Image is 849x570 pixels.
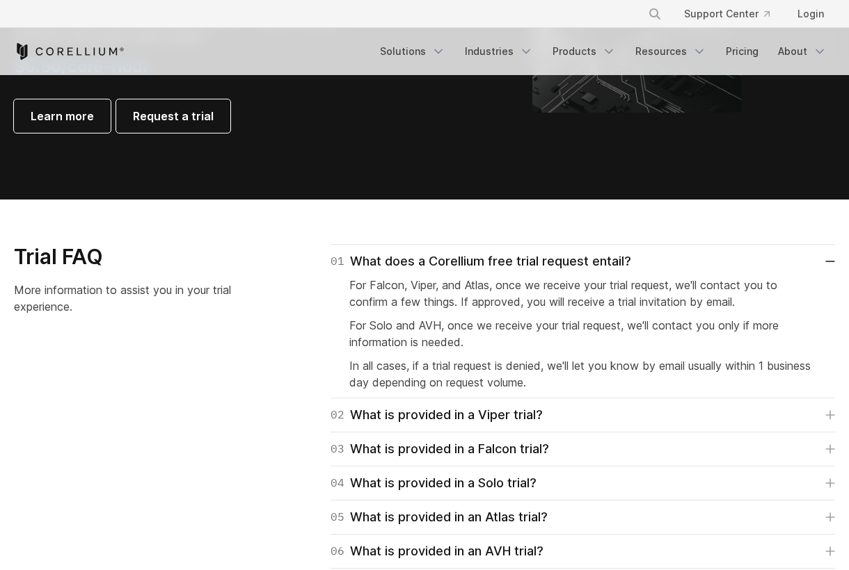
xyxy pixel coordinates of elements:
[786,1,835,26] a: Login
[331,405,835,425] a: 02What is provided in a Viper trial?
[14,43,125,60] a: Corellium Home
[14,244,250,270] h3: Trial FAQ
[770,39,835,64] a: About
[331,252,344,271] span: 01
[717,39,767,64] a: Pricing
[372,39,454,64] a: Solutions
[349,318,779,349] span: For Solo and AVH, once we receive your trial request, we'll contact you only if more information ...
[116,99,230,133] a: Request a trial
[331,473,835,493] a: 04What is provided in a Solo trial?
[133,108,214,124] span: Request a trial
[331,473,344,493] span: 04
[331,439,344,459] span: 03
[331,473,537,493] div: What is provided in a Solo trial?
[349,278,777,309] span: For Falcon, Viper, and Atlas, once we receive your trial request, we'll contact you to confirm a ...
[331,541,543,561] div: What is provided in an AVH trial?
[331,405,344,425] span: 02
[331,541,835,561] a: 06What is provided in an AVH trial?
[331,507,344,527] span: 05
[331,439,549,459] div: What is provided in a Falcon trial?
[14,282,250,315] p: More information to assist you in your trial experience.
[331,507,835,527] a: 05What is provided in an Atlas trial?
[331,541,344,561] span: 06
[331,439,835,459] a: 03What is provided in a Falcon trial?
[673,1,781,26] a: Support Center
[457,39,541,64] a: Industries
[331,252,631,271] div: What does a Corellium free trial request entail?
[349,359,811,389] span: In all cases, if a trial request is denied, we'll let you know by email usually within 1 business...
[31,108,94,124] span: Learn more
[331,507,548,527] div: What is provided in an Atlas trial?
[631,1,835,26] div: Navigation Menu
[544,39,624,64] a: Products
[642,1,667,26] button: Search
[14,99,111,133] a: Learn more
[331,405,543,425] div: What is provided in a Viper trial?
[372,39,835,64] div: Navigation Menu
[627,39,715,64] a: Resources
[331,252,835,271] a: 01What does a Corellium free trial request entail?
